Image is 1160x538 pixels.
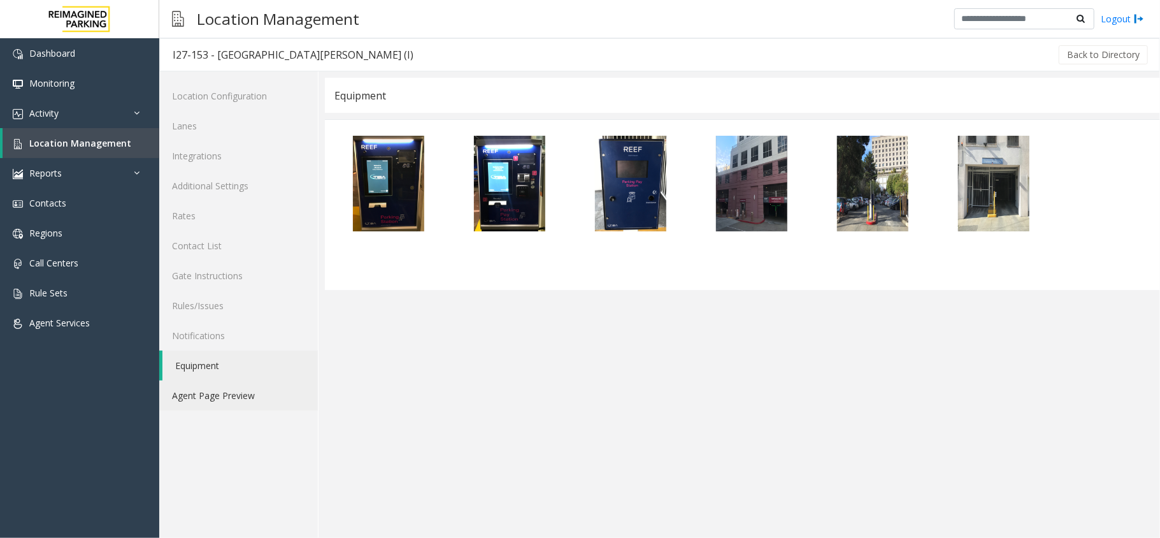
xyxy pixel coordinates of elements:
[13,169,23,179] img: 'icon'
[13,319,23,329] img: 'icon'
[159,321,318,351] a: Notifications
[159,141,318,171] a: Integrations
[29,77,75,89] span: Monitoring
[334,87,386,104] div: Equipment
[13,109,23,119] img: 'icon'
[159,201,318,231] a: Rates
[3,128,159,158] a: Location Management
[1101,12,1144,25] a: Logout
[159,81,318,111] a: Location Configuration
[13,289,23,299] img: 'icon'
[190,3,366,34] h3: Location Management
[159,171,318,201] a: Additional Settings
[13,79,23,89] img: 'icon'
[159,381,318,411] a: Agent Page Preview
[13,229,23,239] img: 'icon'
[172,3,184,34] img: pageIcon
[29,137,131,149] span: Location Management
[13,49,23,59] img: 'icon'
[1059,45,1148,64] button: Back to Directory
[29,107,59,119] span: Activity
[159,291,318,321] a: Rules/Issues
[29,47,75,59] span: Dashboard
[159,261,318,291] a: Gate Instructions
[29,227,62,239] span: Regions
[29,317,90,329] span: Agent Services
[159,231,318,261] a: Contact List
[13,259,23,269] img: 'icon'
[29,287,68,299] span: Rule Sets
[159,111,318,141] a: Lanes
[29,197,66,209] span: Contacts
[29,257,78,269] span: Call Centers
[13,139,23,149] img: 'icon'
[29,167,62,179] span: Reports
[13,199,23,209] img: 'icon'
[173,47,413,63] div: I27-153 - [GEOGRAPHIC_DATA][PERSON_NAME] (I)
[1134,12,1144,25] img: logout
[162,351,318,381] a: Equipment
